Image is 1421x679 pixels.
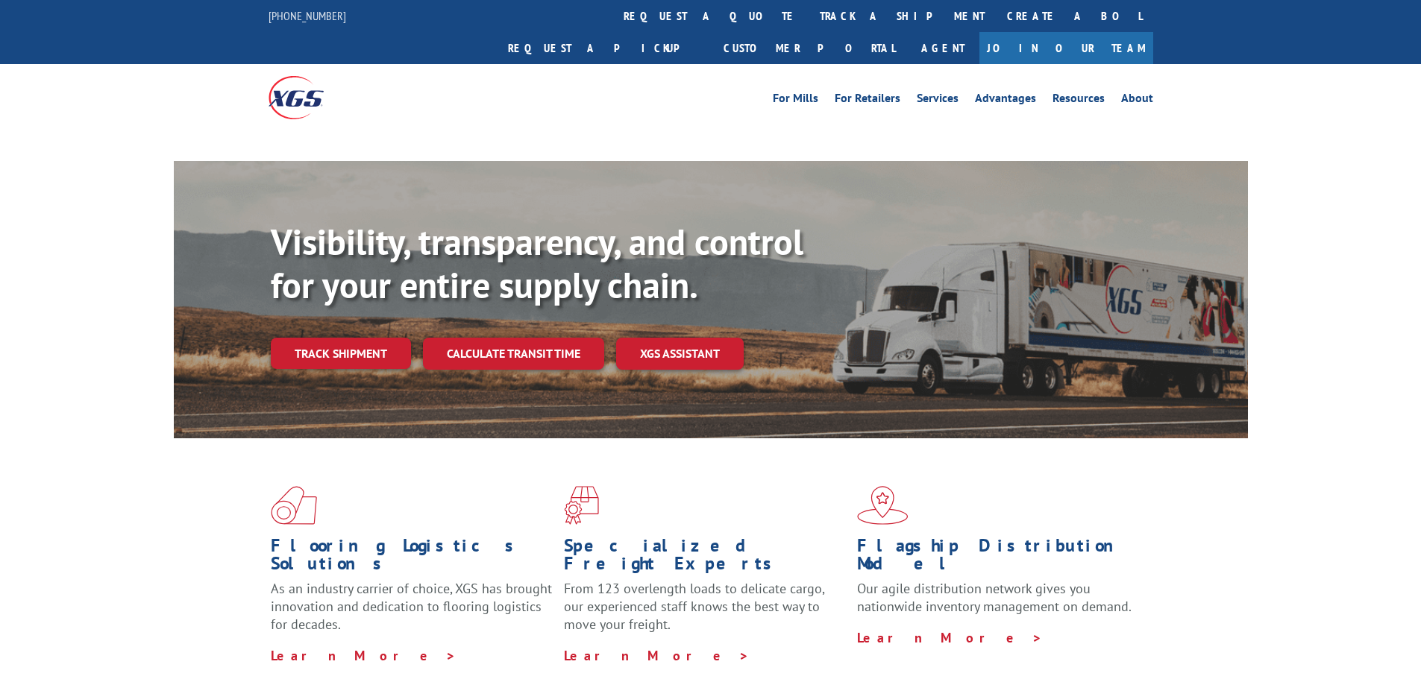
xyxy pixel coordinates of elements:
[1053,92,1105,109] a: Resources
[271,218,803,308] b: Visibility, transparency, and control for your entire supply chain.
[857,629,1043,646] a: Learn More >
[712,32,906,64] a: Customer Portal
[564,580,846,646] p: From 123 overlength loads to delicate cargo, our experienced staff knows the best way to move you...
[975,92,1036,109] a: Advantages
[857,486,909,525] img: xgs-icon-flagship-distribution-model-red
[564,486,599,525] img: xgs-icon-focused-on-flooring-red
[564,647,750,664] a: Learn More >
[1121,92,1153,109] a: About
[906,32,979,64] a: Agent
[497,32,712,64] a: Request a pickup
[423,338,604,370] a: Calculate transit time
[616,338,744,370] a: XGS ASSISTANT
[773,92,818,109] a: For Mills
[271,647,457,664] a: Learn More >
[979,32,1153,64] a: Join Our Team
[271,486,317,525] img: xgs-icon-total-supply-chain-intelligence-red
[835,92,900,109] a: For Retailers
[271,537,553,580] h1: Flooring Logistics Solutions
[857,537,1139,580] h1: Flagship Distribution Model
[271,338,411,369] a: Track shipment
[564,537,846,580] h1: Specialized Freight Experts
[271,580,552,633] span: As an industry carrier of choice, XGS has brought innovation and dedication to flooring logistics...
[917,92,959,109] a: Services
[857,580,1132,615] span: Our agile distribution network gives you nationwide inventory management on demand.
[269,8,346,23] a: [PHONE_NUMBER]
